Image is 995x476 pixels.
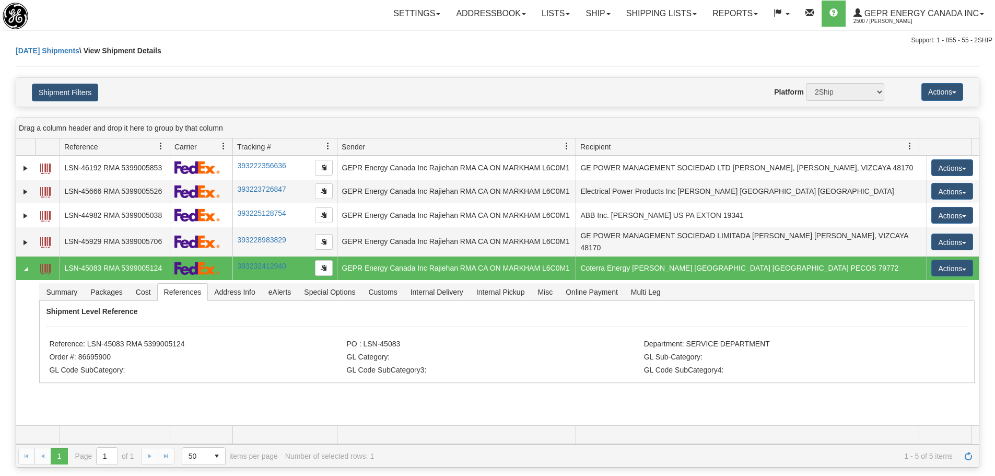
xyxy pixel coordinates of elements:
button: Actions [931,260,973,276]
span: 1 - 5 of 5 items [381,452,953,460]
td: GEPR Energy Canada Inc Rajiehan RMA CA ON MARKHAM L6C0M1 [337,257,576,281]
a: Expand [20,187,31,197]
button: Copy to clipboard [315,260,333,276]
div: Support: 1 - 855 - 55 - 2SHIP [3,36,992,45]
a: Reports [705,1,766,27]
span: Cost [130,284,157,300]
a: Collapse [20,264,31,274]
span: Address Info [208,284,262,300]
button: Actions [921,83,963,101]
a: 393232412940 [237,262,286,270]
span: References [158,284,208,300]
a: Addressbook [448,1,534,27]
a: Label [40,206,51,223]
th: Press ctrl + space to group [337,138,576,156]
span: 2500 / [PERSON_NAME] [853,16,932,27]
button: Actions [931,234,973,250]
div: Number of selected rows: 1 [285,452,374,460]
iframe: chat widget [971,184,994,291]
td: GEPR Energy Canada Inc Rajiehan RMA CA ON MARKHAM L6C0M1 [337,156,576,180]
span: Tracking # [237,142,271,152]
a: Expand [20,163,31,173]
a: [DATE] Shipments [16,47,79,55]
button: Copy to clipboard [315,234,333,250]
span: Recipient [580,142,611,152]
span: \ View Shipment Details [79,47,161,55]
span: select [208,448,225,465]
td: LSN-45083 RMA 5399005124 [60,257,170,281]
th: Press ctrl + space to group [170,138,232,156]
li: Department: SERVICE DEPARTMENT [644,340,939,350]
th: Press ctrl + space to group [35,138,60,156]
span: Sender [342,142,365,152]
span: Misc [531,284,559,300]
span: eAlerts [262,284,298,300]
li: GL Sub-Category: [644,353,939,363]
td: LSN-46192 RMA 5399005853 [60,156,170,180]
button: Copy to clipboard [315,183,333,199]
li: GL Category: [347,353,641,363]
img: 2 - FedEx Express® [174,185,220,198]
img: 2 - FedEx Express® [174,208,220,222]
button: Copy to clipboard [315,160,333,176]
td: LSN-45666 RMA 5399005526 [60,180,170,204]
span: Internal Pickup [470,284,531,300]
span: Online Payment [559,284,624,300]
a: Recipient filter column settings [901,137,919,155]
a: Label [40,233,51,249]
a: Expand [20,237,31,248]
span: Internal Delivery [404,284,470,300]
td: GEPR Energy Canada Inc Rajiehan RMA CA ON MARKHAM L6C0M1 [337,180,576,204]
a: Label [40,259,51,276]
a: Lists [534,1,578,27]
span: Page of 1 [75,447,134,465]
img: 2 - FedEx Express® [174,235,220,248]
a: 393223726847 [237,185,286,193]
td: GEPR Energy Canada Inc Rajiehan RMA CA ON MARKHAM L6C0M1 [337,227,576,257]
span: Summary [40,284,84,300]
img: 2 - FedEx Express® [174,262,220,275]
li: GL Code SubCategory3: [347,366,641,376]
span: Packages [84,284,128,300]
a: 393222356636 [237,161,286,170]
th: Press ctrl + space to group [576,138,919,156]
a: Sender filter column settings [558,137,576,155]
span: 50 [189,451,202,461]
a: Refresh [960,448,977,465]
label: Platform [774,87,804,97]
button: Shipment Filters [32,84,98,101]
th: Press ctrl + space to group [232,138,337,156]
td: ABB Inc. [PERSON_NAME] US PA EXTON 19341 [576,203,927,227]
a: Carrier filter column settings [215,137,232,155]
span: Page sizes drop down [182,447,226,465]
span: GEPR Energy Canada Inc [862,9,979,18]
a: Expand [20,211,31,221]
a: Label [40,159,51,176]
a: Reference filter column settings [152,137,170,155]
button: Copy to clipboard [315,207,333,223]
a: 393225128754 [237,209,286,217]
span: Page 1 [51,448,67,465]
td: GE POWER MANAGEMENT SOCIEDAD LTD [PERSON_NAME], [PERSON_NAME], VIZCAYA 48170 [576,156,927,180]
span: Special Options [298,284,361,300]
li: GL Code SubCategory: [49,366,344,376]
span: Carrier [174,142,197,152]
span: Multi Leg [625,284,667,300]
a: 393228983829 [237,236,286,244]
a: Label [40,182,51,199]
a: Shipping lists [618,1,705,27]
li: Reference: LSN-45083 RMA 5399005124 [49,340,344,350]
a: Tracking # filter column settings [319,137,337,155]
li: PO : LSN-45083 [347,340,641,350]
li: Order #: 86695900 [49,353,344,363]
img: logo2500.jpg [3,3,28,29]
strong: Shipment Level Reference [46,307,137,316]
th: Press ctrl + space to group [919,138,971,156]
a: Settings [385,1,448,27]
span: Customs [362,284,403,300]
input: Page 1 [97,448,118,465]
a: Ship [578,1,618,27]
a: GEPR Energy Canada Inc 2500 / [PERSON_NAME] [846,1,992,27]
img: 2 - FedEx Express® [174,161,220,174]
button: Actions [931,183,973,200]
